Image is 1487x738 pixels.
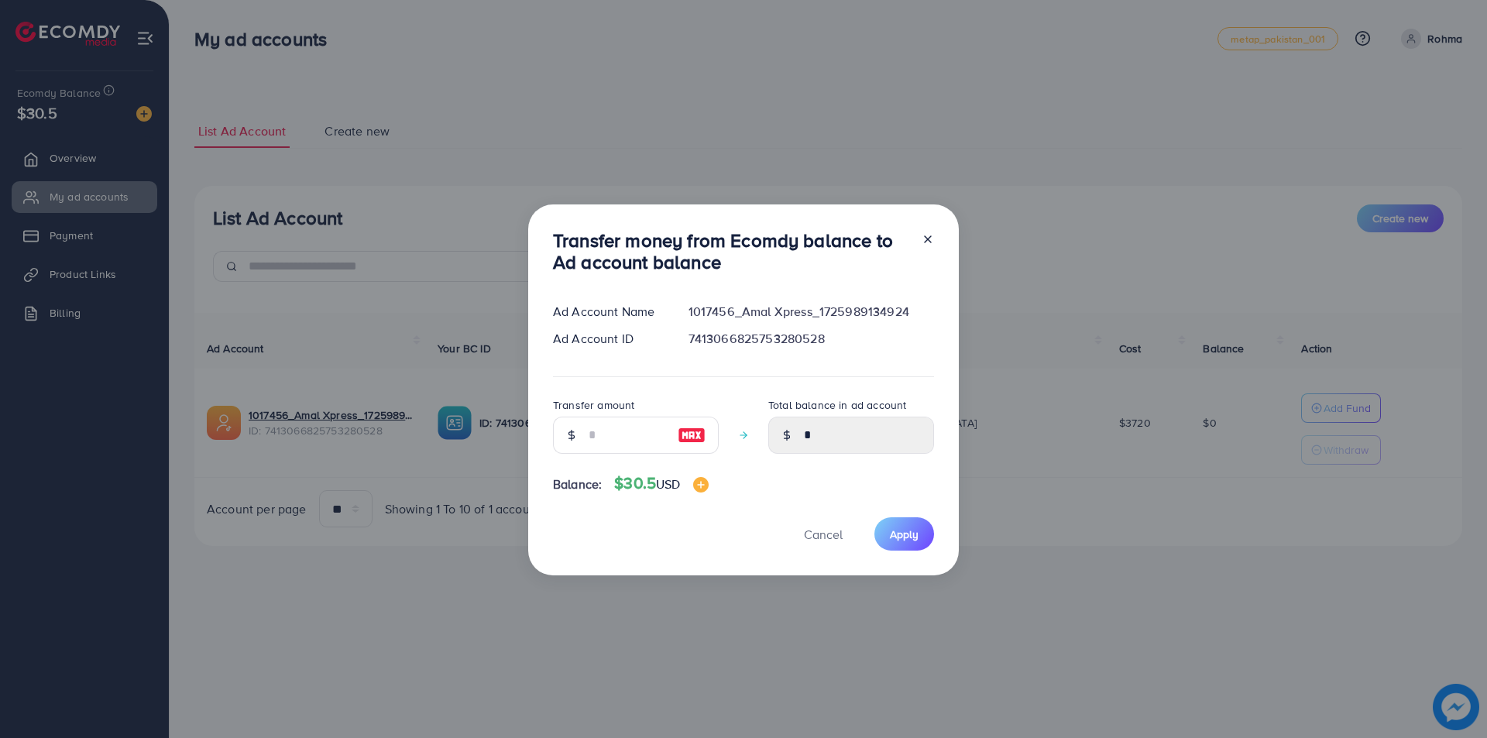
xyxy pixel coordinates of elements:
[656,475,680,493] span: USD
[874,517,934,551] button: Apply
[541,330,676,348] div: Ad Account ID
[553,397,634,413] label: Transfer amount
[678,426,706,445] img: image
[676,330,946,348] div: 7413066825753280528
[785,517,862,551] button: Cancel
[553,229,909,274] h3: Transfer money from Ecomdy balance to Ad account balance
[676,303,946,321] div: 1017456_Amal Xpress_1725989134924
[553,475,602,493] span: Balance:
[614,474,708,493] h4: $30.5
[890,527,919,542] span: Apply
[804,526,843,543] span: Cancel
[541,303,676,321] div: Ad Account Name
[768,397,906,413] label: Total balance in ad account
[693,477,709,493] img: image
